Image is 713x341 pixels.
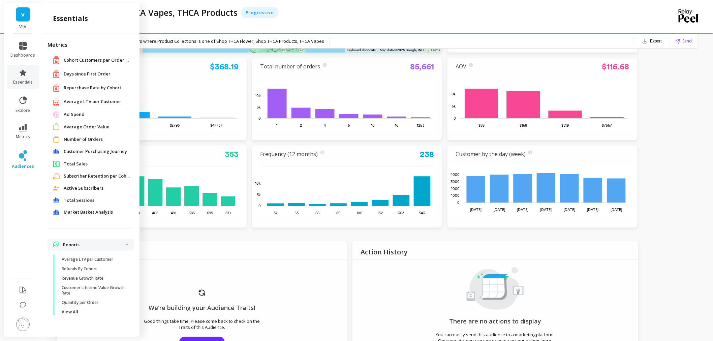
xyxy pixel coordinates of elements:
[53,160,60,167] img: navigation item icon
[64,161,88,167] span: Total Sales
[63,242,125,248] p: Reports
[11,53,35,58] span: dashboards
[64,185,129,192] a: Active Subscribers
[53,84,60,92] img: navigation item icon
[65,304,339,312] p: We're building your Audience Traits!
[68,7,238,18] p: THCA Flower, THCA Vapes, THCA Products
[361,246,408,255] p: Action History
[53,111,60,118] img: navigation item icon
[16,134,30,139] span: metrics
[260,63,320,70] a: Total number of orders
[64,185,103,192] span: Active Subscribers
[64,148,127,155] span: Customer Purchasing Journey
[676,38,692,44] button: Send
[602,62,629,71] a: $116.68
[62,266,97,272] p: Refunds By Cohort
[11,24,35,30] p: VIIA
[64,85,129,91] a: Repurchase Rate by Cohort
[64,85,121,91] span: Repurchase Rate by Cohort
[210,62,239,71] a: $368.19
[64,173,131,180] a: Subscriber Retention per Cohort
[16,318,30,331] img: profile picture
[53,173,60,180] img: navigation item icon
[53,186,60,191] img: navigation item icon
[21,11,25,19] span: V
[53,97,60,106] img: navigation item icon
[64,71,111,77] span: Days since First Order
[380,48,427,52] span: Map data ©2025 Google, INEGI
[62,257,113,262] p: Average LTV per Customer
[225,149,239,159] a: 353
[431,48,440,52] a: Terms (opens in new tab)
[53,56,60,64] img: navigation item icon
[64,161,129,167] a: Total Sales
[64,111,129,118] a: Ad Spend
[53,123,60,130] img: navigation item icon
[125,244,129,246] img: down caret icon
[64,57,131,64] a: Cohort Customers per Order Count
[64,197,94,204] span: Total Sessions
[640,36,665,46] button: Export
[64,136,129,143] a: Number of Orders
[456,63,466,70] a: AOV
[260,150,318,158] a: Frequency (12 months)
[456,150,526,158] a: Customer by the day (week)
[48,41,134,49] h2: Metrics
[140,318,264,330] p: Good things take time. Please come back to check on the Traits of this Audience.
[64,124,110,130] span: Average Order Value
[64,209,113,216] span: Market Basket Analysis
[128,38,324,44] span: Orders where Product Collections is one of Shop THCA Flower, Shop THCA Products, THCA Vapes
[16,108,30,113] span: explore
[53,70,60,78] img: navigation item icon
[53,149,60,154] img: navigation item icon
[62,300,98,305] p: Quantity per Order
[683,38,692,44] span: Send
[62,285,126,296] p: Customer Lifetime Value Growth Rate
[53,242,59,248] img: navigation item icon
[53,136,60,143] img: navigation item icon
[369,317,622,325] p: There are no actions to display
[64,98,121,105] span: Average LTV per Customer
[241,7,279,18] div: Progressive
[198,289,206,297] img: Empty Goal
[410,62,434,71] a: 85,661
[64,197,129,204] a: Total Sessions
[420,149,434,159] a: 238
[53,14,88,23] h2: essentials
[62,276,103,281] p: Revenue Growth Rate
[64,136,103,143] span: Number of Orders
[347,48,376,53] button: Keyboard shortcuts
[64,148,129,155] a: Customer Purchasing Journey
[64,71,129,77] a: Days since First Order
[12,164,34,169] span: audiences
[13,80,33,85] span: essentials
[64,98,129,105] a: Average LTV per Customer
[53,197,60,203] img: navigation item icon
[64,124,129,130] a: Average Order Value
[53,210,60,215] img: navigation item icon
[64,111,85,118] span: Ad Spend
[467,267,524,310] img: Empty Goal
[62,309,78,315] p: View All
